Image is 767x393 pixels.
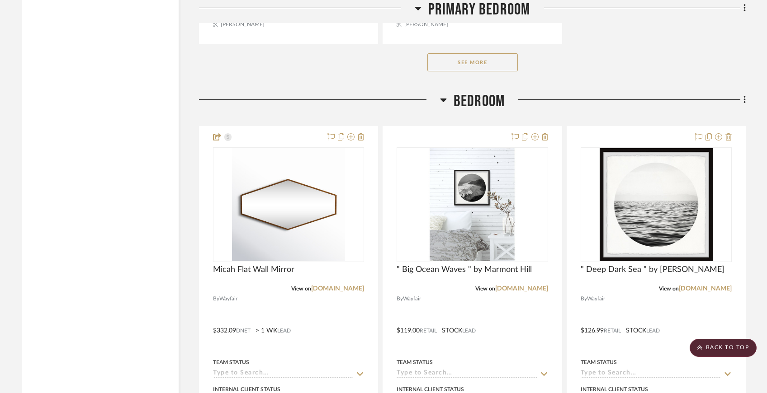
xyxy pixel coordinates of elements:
span: View on [659,286,679,291]
span: View on [475,286,495,291]
img: " Big Ocean Waves " by Marmont Hill [416,148,529,261]
div: Team Status [397,358,433,366]
a: [DOMAIN_NAME] [311,285,364,292]
scroll-to-top-button: BACK TO TOP [690,339,757,357]
span: Bedroom [454,92,505,111]
span: " Big Ocean Waves " by Marmont Hill [397,265,532,275]
span: Wayfair [403,295,421,303]
a: [DOMAIN_NAME] [495,285,548,292]
div: 0 [213,148,364,262]
span: By [213,295,219,303]
div: Team Status [581,358,617,366]
span: Wayfair [219,295,237,303]
span: Wayfair [587,295,605,303]
input: Type to Search… [397,370,537,378]
span: By [581,295,587,303]
span: View on [291,286,311,291]
a: [DOMAIN_NAME] [679,285,732,292]
img: " Deep Dark Sea " by Marmont Hill [600,148,713,261]
img: Micah Flat Wall Mirror [232,148,345,261]
span: " Deep Dark Sea " by [PERSON_NAME] [581,265,724,275]
span: By [397,295,403,303]
div: 0 [397,148,547,262]
input: Type to Search… [213,370,353,378]
button: See More [427,53,518,71]
input: Type to Search… [581,370,721,378]
span: Micah Flat Wall Mirror [213,265,294,275]
div: Team Status [213,358,249,366]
